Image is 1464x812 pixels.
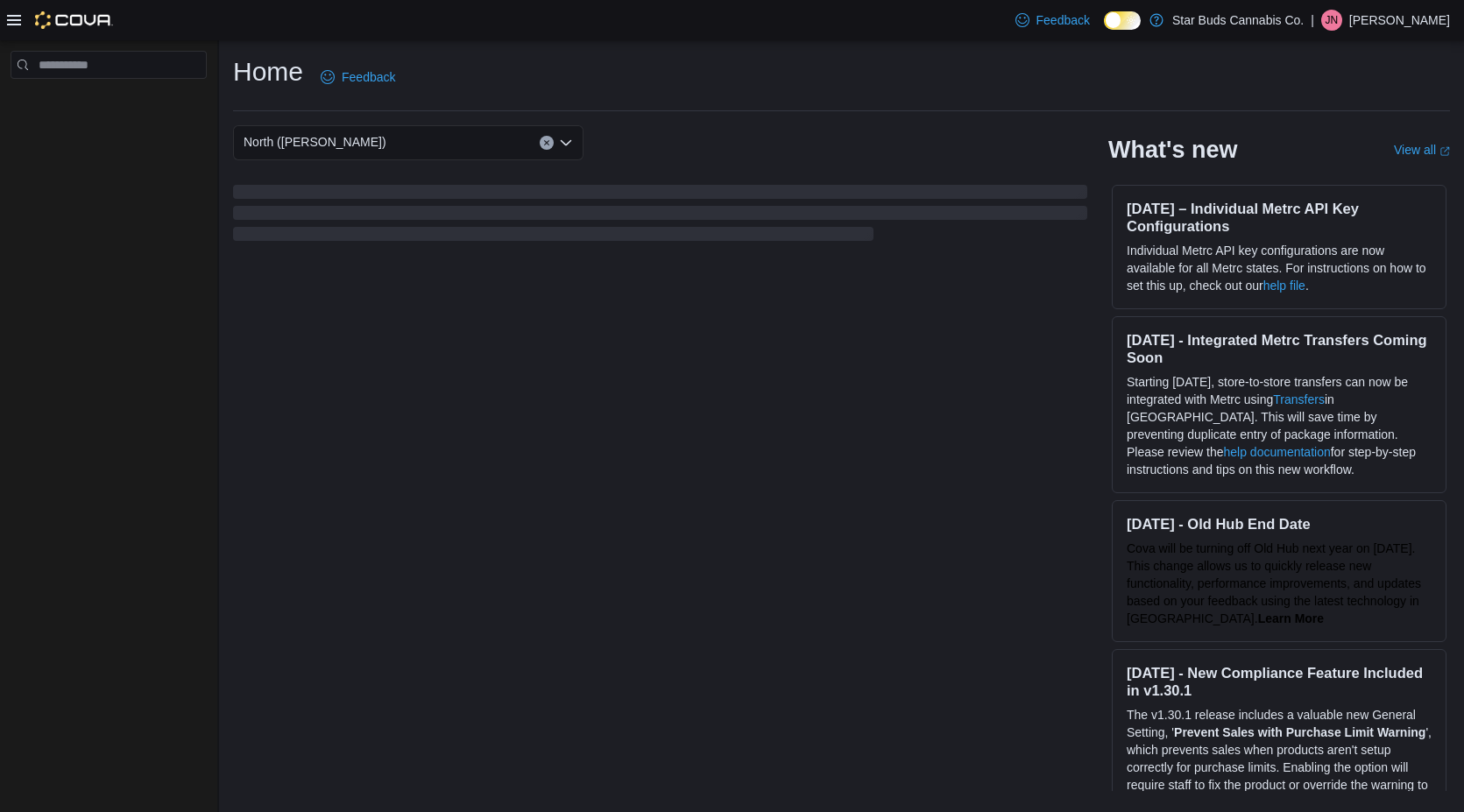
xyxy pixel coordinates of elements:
[1104,11,1141,30] input: Dark Mode
[1326,10,1339,31] span: JN
[1258,611,1324,625] a: Learn More
[35,11,113,29] img: Cova
[1349,10,1450,31] p: [PERSON_NAME]
[233,54,303,89] h1: Home
[1273,392,1325,406] a: Transfers
[1127,200,1432,235] h3: [DATE] – Individual Metrc API Key Configurations
[1172,10,1304,31] p: Star Buds Cannabis Co.
[1311,10,1314,31] p: |
[1224,445,1331,459] a: help documentation
[1127,706,1432,811] p: The v1.30.1 release includes a valuable new General Setting, ' ', which prevents sales when produ...
[1174,725,1425,739] strong: Prevent Sales with Purchase Limit Warning
[244,131,386,152] span: North ([PERSON_NAME])
[11,82,207,124] nav: Complex example
[314,60,402,95] a: Feedback
[540,136,554,150] button: Clear input
[1439,146,1450,157] svg: External link
[1104,30,1105,31] span: Dark Mode
[1127,541,1421,625] span: Cova will be turning off Old Hub next year on [DATE]. This change allows us to quickly release ne...
[1263,279,1305,293] a: help file
[1321,10,1342,31] div: Jesse Norton
[1127,242,1432,294] p: Individual Metrc API key configurations are now available for all Metrc states. For instructions ...
[559,136,573,150] button: Open list of options
[233,188,1087,244] span: Loading
[342,68,395,86] span: Feedback
[1108,136,1237,164] h2: What's new
[1127,515,1432,533] h3: [DATE] - Old Hub End Date
[1394,143,1450,157] a: View allExternal link
[1127,373,1432,478] p: Starting [DATE], store-to-store transfers can now be integrated with Metrc using in [GEOGRAPHIC_D...
[1036,11,1090,29] span: Feedback
[1127,331,1432,366] h3: [DATE] - Integrated Metrc Transfers Coming Soon
[1127,664,1432,699] h3: [DATE] - New Compliance Feature Included in v1.30.1
[1008,3,1097,38] a: Feedback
